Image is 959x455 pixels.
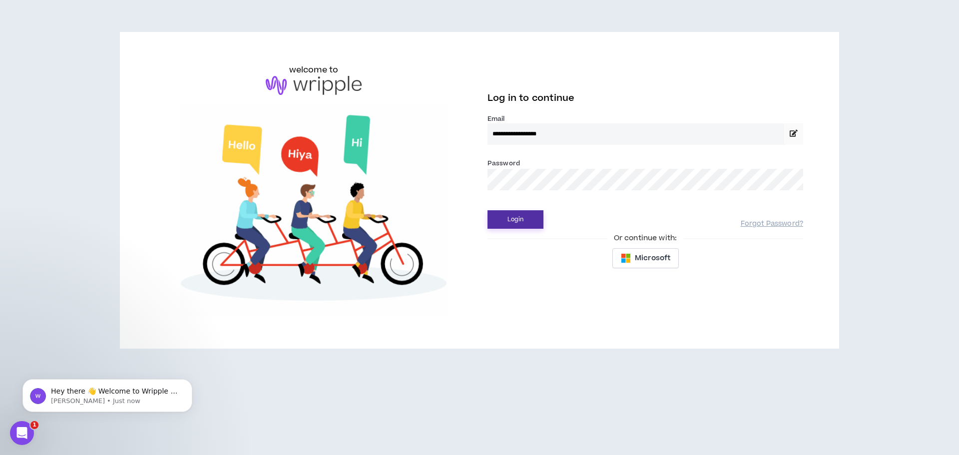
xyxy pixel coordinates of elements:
img: Welcome to Wripple [156,105,472,317]
span: Microsoft [635,253,670,264]
a: Forgot Password? [741,219,803,229]
h6: welcome to [289,64,339,76]
img: logo-brand.png [266,76,362,95]
button: Microsoft [612,248,679,268]
button: Login [487,210,543,229]
span: Or continue with: [607,233,684,244]
iframe: Intercom notifications message [7,358,207,428]
label: Email [487,114,803,123]
iframe: Intercom live chat [10,421,34,445]
span: Log in to continue [487,92,574,104]
label: Password [487,159,520,168]
span: 1 [30,421,38,429]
